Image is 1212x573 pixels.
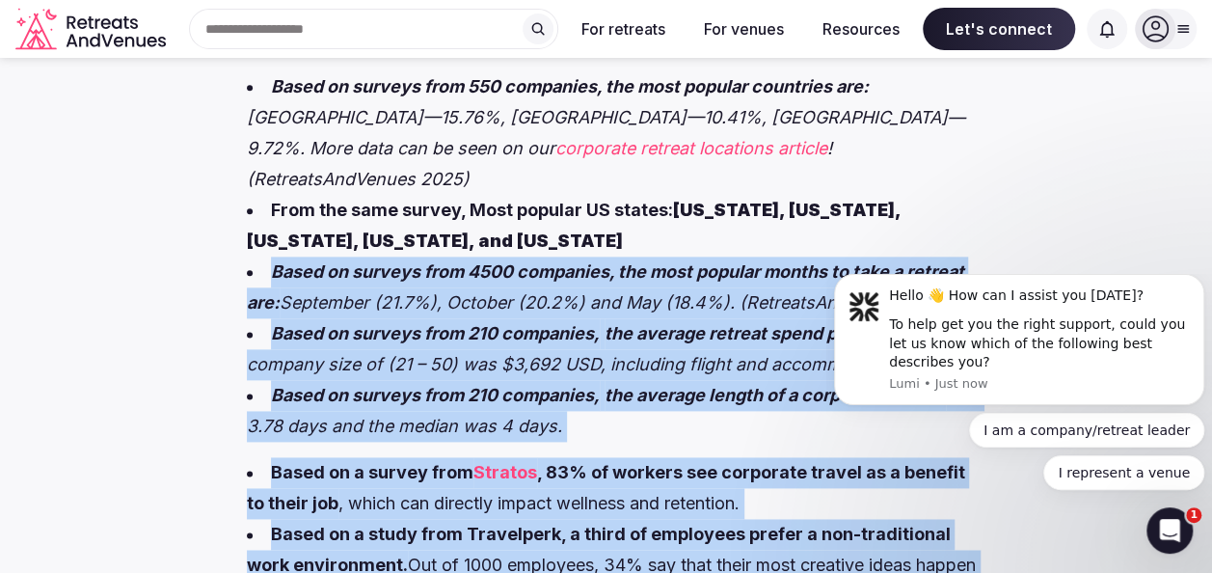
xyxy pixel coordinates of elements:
strong: Based on a survey from [271,462,473,482]
strong: From the same survey, Most popular US states: [247,200,901,251]
a: Visit the homepage [15,8,170,51]
strong: [US_STATE], [US_STATE], [US_STATE], [US_STATE], and [US_STATE] [247,200,901,251]
a: corporate retreat locations article [555,138,827,158]
em: the average retreat spend per employee [605,323,942,343]
em: ! (RetreatsAndVenues 2025) [247,138,832,189]
em: was 3.78 days and the median was 4 days. [247,385,980,436]
em: the average length of a corporate retreat [605,385,946,405]
strong: , 83% of workers see corporate travel as a benefit to their job [247,462,965,513]
em: [GEOGRAPHIC_DATA]—15.76%, [GEOGRAPHIC_DATA]—10.41%, [GEOGRAPHIC_DATA]—9.72%. More data can be see... [247,107,965,158]
iframe: Intercom live chat [1146,507,1193,554]
em: Based on surveys from 4500 companies, the most popular months to take a retreat are: [247,261,964,313]
em: Based on surveys from 210 companies, [271,323,600,343]
button: For venues [688,8,799,50]
span: Let's connect [923,8,1075,50]
svg: Retreats and Venues company logo [15,8,170,51]
em: for a company size of (21 – 50) was $3,692 USD, including flight and accommodations. [247,323,980,374]
span: 1 [1186,507,1201,523]
em: Based on surveys from 550 companies, the most popular countries are: [271,76,869,96]
em: Based on surveys from 210 companies, [271,385,600,405]
button: Resources [807,8,915,50]
iframe: Intercom notifications message [826,274,1212,521]
button: For retreats [566,8,681,50]
em: September (21.7%), October (20.2%) and May (18.4%). (RetreatsAndVenues 2025) [280,292,962,313]
a: Stratos [473,462,537,482]
li: , which can directly impact wellness and retention. [247,457,984,519]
